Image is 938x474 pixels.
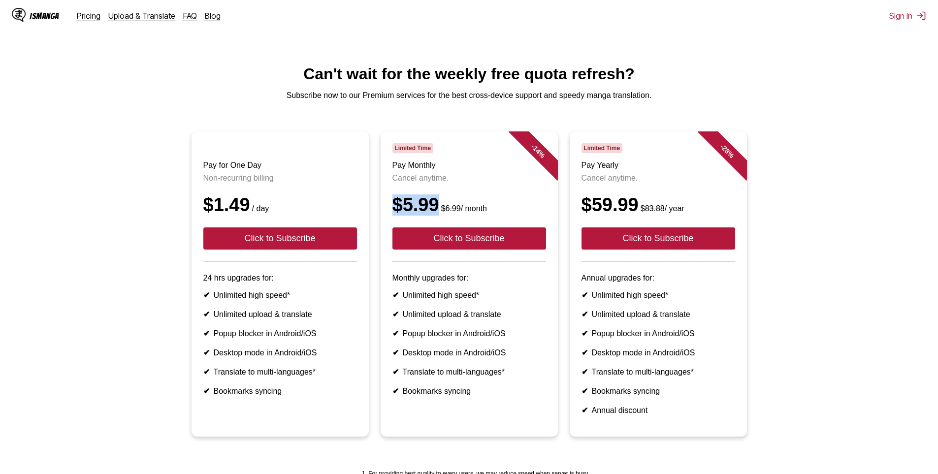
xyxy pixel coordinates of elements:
li: Bookmarks syncing [392,386,546,396]
b: ✔ [582,291,588,299]
b: ✔ [582,406,588,414]
li: Unlimited high speed* [203,290,357,300]
li: Translate to multi-languages* [203,367,357,377]
b: ✔ [203,348,210,357]
li: Popup blocker in Android/iOS [582,329,735,338]
a: Pricing [77,11,100,21]
b: ✔ [203,368,210,376]
li: Unlimited upload & translate [582,310,735,319]
p: Cancel anytime. [582,174,735,183]
li: Desktop mode in Android/iOS [203,348,357,357]
p: Annual upgrades for: [582,274,735,283]
li: Annual discount [582,406,735,415]
b: ✔ [392,329,399,338]
a: Blog [205,11,221,21]
div: - 28 % [697,122,756,181]
li: Desktop mode in Android/iOS [392,348,546,357]
b: ✔ [392,348,399,357]
b: ✔ [582,348,588,357]
b: ✔ [582,387,588,395]
b: ✔ [203,310,210,318]
div: IsManga [30,11,59,21]
s: $6.99 [441,204,461,213]
li: Unlimited upload & translate [203,310,357,319]
h1: Can't wait for the weekly free quota refresh? [8,65,930,83]
b: ✔ [203,329,210,338]
h3: Pay Yearly [582,161,735,170]
li: Unlimited high speed* [392,290,546,300]
small: / year [639,204,684,213]
p: Non-recurring billing [203,174,357,183]
span: Limited Time [582,143,622,153]
li: Translate to multi-languages* [582,367,735,377]
a: Upload & Translate [108,11,175,21]
a: FAQ [183,11,197,21]
li: Translate to multi-languages* [392,367,546,377]
p: 24 hrs upgrades for: [203,274,357,283]
s: $83.88 [641,204,665,213]
h3: Pay for One Day [203,161,357,170]
div: $59.99 [582,194,735,216]
b: ✔ [392,310,399,318]
button: Click to Subscribe [203,227,357,250]
small: / day [250,204,269,213]
p: Monthly upgrades for: [392,274,546,283]
b: ✔ [392,387,399,395]
b: ✔ [582,310,588,318]
button: Click to Subscribe [392,227,546,250]
button: Click to Subscribe [582,227,735,250]
p: Cancel anytime. [392,174,546,183]
li: Bookmarks syncing [582,386,735,396]
div: $5.99 [392,194,546,216]
b: ✔ [203,387,210,395]
img: IsManga Logo [12,8,26,22]
button: Sign In [889,11,926,21]
div: - 14 % [508,122,567,181]
img: Sign out [916,11,926,21]
div: $1.49 [203,194,357,216]
li: Popup blocker in Android/iOS [203,329,357,338]
b: ✔ [582,368,588,376]
small: / month [439,204,487,213]
b: ✔ [582,329,588,338]
h3: Pay Monthly [392,161,546,170]
li: Unlimited high speed* [582,290,735,300]
li: Unlimited upload & translate [392,310,546,319]
li: Popup blocker in Android/iOS [392,329,546,338]
p: Subscribe now to our Premium services for the best cross-device support and speedy manga translat... [8,91,930,100]
b: ✔ [203,291,210,299]
b: ✔ [392,291,399,299]
a: IsManga LogoIsManga [12,8,77,24]
li: Desktop mode in Android/iOS [582,348,735,357]
li: Bookmarks syncing [203,386,357,396]
b: ✔ [392,368,399,376]
span: Limited Time [392,143,433,153]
